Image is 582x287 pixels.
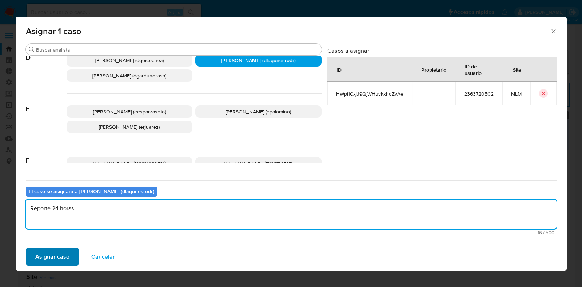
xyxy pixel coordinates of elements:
span: [PERSON_NAME] (epalomino) [226,108,291,115]
span: [PERSON_NAME] (fescarenogar) [93,159,166,167]
input: Buscar analista [36,47,319,53]
div: [PERSON_NAME] (eesparzasoto) [67,105,193,118]
span: Cancelar [91,249,115,265]
div: ID de usuario [456,57,502,81]
div: [PERSON_NAME] (erjuarez) [67,121,193,133]
button: Buscar [29,47,35,52]
span: [PERSON_NAME] (erjuarez) [99,123,160,131]
span: Máximo 500 caracteres [28,230,554,235]
div: Propietario [412,61,455,78]
div: ID [328,61,350,78]
div: [PERSON_NAME] (epalomino) [195,105,322,118]
textarea: Reporte 24 horas [26,200,557,229]
span: [PERSON_NAME] (dgoicochea) [95,57,164,64]
b: El caso se asignará a [PERSON_NAME] (dlagunesrodr) [29,188,154,195]
span: [PERSON_NAME] (fmartinezsil) [224,159,292,167]
span: E [26,94,67,113]
span: Asignar caso [35,249,69,265]
span: [PERSON_NAME] (eesparzasoto) [93,108,166,115]
span: Asignar 1 caso [26,27,550,36]
span: [PERSON_NAME] (dlagunesrodr) [221,57,296,64]
span: F [26,145,67,165]
div: [PERSON_NAME] (fmartinezsil) [195,157,322,169]
div: [PERSON_NAME] (dgoicochea) [67,54,193,67]
button: icon-button [539,89,548,98]
div: [PERSON_NAME] (fescarenogar) [67,157,193,169]
div: assign-modal [16,17,567,271]
button: Cancelar [82,248,124,266]
span: MLM [511,91,522,97]
button: Cerrar ventana [550,28,557,34]
h3: Casos a asignar: [327,47,557,54]
span: HWpi1CxjJ9QjWHuvkxhdZvAe [336,91,403,97]
div: [PERSON_NAME] (dgardunorosa) [67,69,193,82]
div: Site [504,61,530,78]
button: Asignar caso [26,248,79,266]
span: 2363720502 [464,91,494,97]
span: [PERSON_NAME] (dgardunorosa) [92,72,166,79]
div: [PERSON_NAME] (dlagunesrodr) [195,54,322,67]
